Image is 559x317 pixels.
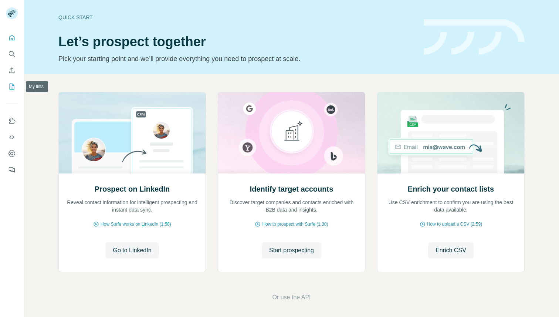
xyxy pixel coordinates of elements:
[58,92,206,173] img: Prospect on LinkedIn
[6,31,18,44] button: Quick start
[6,64,18,77] button: Enrich CSV
[250,184,333,194] h2: Identify target accounts
[58,54,415,64] p: Pick your starting point and we’ll provide everything you need to prospect at scale.
[113,246,151,255] span: Go to LinkedIn
[377,92,525,173] img: Enrich your contact lists
[6,47,18,61] button: Search
[6,114,18,128] button: Use Surfe on LinkedIn
[66,199,198,213] p: Reveal contact information for intelligent prospecting and instant data sync.
[269,246,314,255] span: Start prospecting
[428,242,474,259] button: Enrich CSV
[58,14,415,21] div: Quick start
[58,34,415,49] h1: Let’s prospect together
[427,221,482,227] span: How to upload a CSV (2:59)
[385,199,517,213] p: Use CSV enrichment to confirm you are using the best data available.
[436,246,466,255] span: Enrich CSV
[424,19,525,55] img: banner
[105,242,159,259] button: Go to LinkedIn
[226,199,358,213] p: Discover target companies and contacts enriched with B2B data and insights.
[95,184,170,194] h2: Prospect on LinkedIn
[6,163,18,176] button: Feedback
[262,221,328,227] span: How to prospect with Surfe (1:30)
[6,80,18,93] button: My lists
[218,92,365,173] img: Identify target accounts
[262,242,321,259] button: Start prospecting
[272,293,311,302] button: Or use the API
[6,147,18,160] button: Dashboard
[101,221,171,227] span: How Surfe works on LinkedIn (1:58)
[408,184,494,194] h2: Enrich your contact lists
[6,131,18,144] button: Use Surfe API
